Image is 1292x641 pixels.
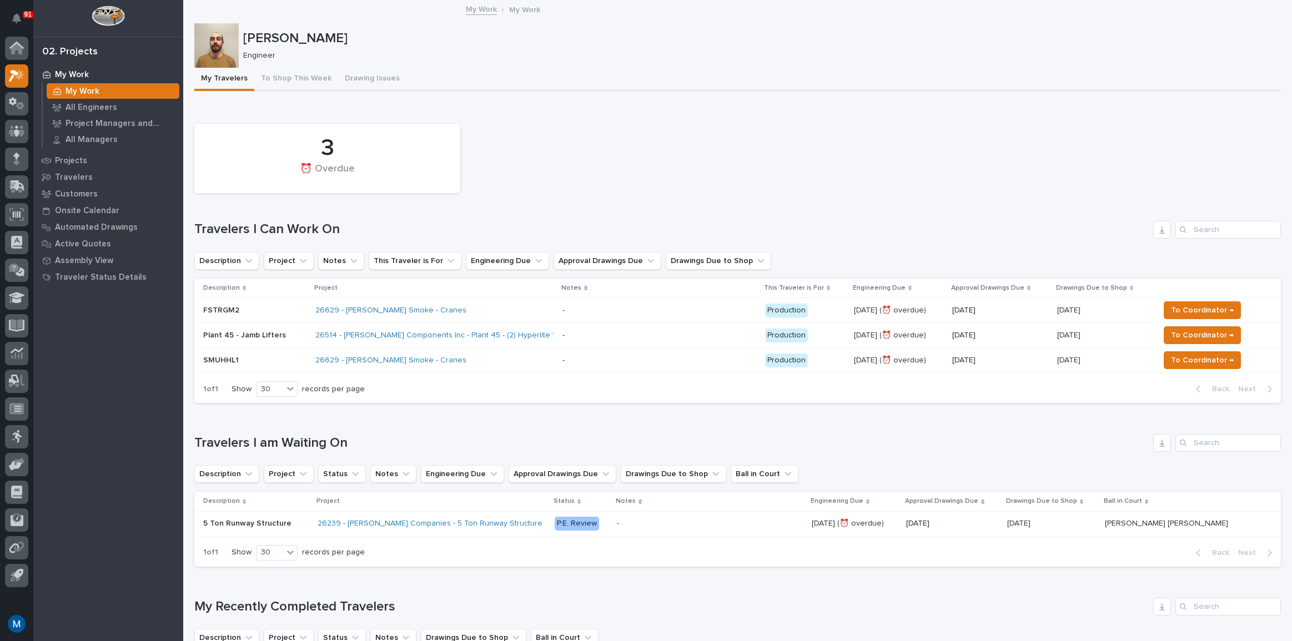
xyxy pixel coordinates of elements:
[315,331,659,340] a: 26514 - [PERSON_NAME] Components Inc - Plant 45 - (2) Hyperlite ¼ ton bridge cranes; 24’ x 60’
[194,511,1281,536] tr: 5 Ton Runway Structure5 Ton Runway Structure 26239 - [PERSON_NAME] Companies - 5 Ton Runway Struc...
[243,31,1276,47] p: [PERSON_NAME]
[194,376,227,403] p: 1 of 1
[55,206,119,216] p: Onsite Calendar
[554,252,661,270] button: Approval Drawings Due
[854,306,943,315] p: [DATE] (⏰ overdue)
[1007,517,1033,528] p: [DATE]
[43,115,183,131] a: Project Managers and Engineers
[1205,384,1229,394] span: Back
[554,495,575,507] p: Status
[5,7,28,30] button: Notifications
[194,599,1149,615] h1: My Recently Completed Travelers
[1238,384,1263,394] span: Next
[55,239,111,249] p: Active Quotes
[194,252,259,270] button: Description
[952,331,1048,340] p: [DATE]
[302,548,365,557] p: records per page
[314,282,338,294] p: Project
[55,156,87,166] p: Projects
[316,495,340,507] p: Project
[203,282,240,294] p: Description
[1205,548,1229,558] span: Back
[509,465,616,483] button: Approval Drawings Due
[315,356,466,365] a: 26629 - [PERSON_NAME] Smoke - Cranes
[66,119,175,129] p: Project Managers and Engineers
[466,252,549,270] button: Engineering Due
[33,252,183,269] a: Assembly View
[1238,548,1263,558] span: Next
[1187,384,1234,394] button: Back
[203,306,306,315] p: FSTRGM2
[1171,354,1234,367] span: To Coordinator →
[302,385,365,394] p: records per page
[1171,329,1234,342] span: To Coordinator →
[1175,598,1281,615] input: Search
[854,331,943,340] p: [DATE] (⏰ overdue)
[194,539,227,566] p: 1 of 1
[194,465,259,483] button: Description
[257,547,283,558] div: 30
[765,329,808,342] div: Production
[33,269,183,285] a: Traveler Status Details
[55,272,147,282] p: Traveler Status Details
[1164,326,1241,344] button: To Coordinator →
[764,282,824,294] p: This Traveler is For
[906,519,998,528] p: [DATE]
[1164,351,1241,369] button: To Coordinator →
[318,465,366,483] button: Status
[370,465,416,483] button: Notes
[952,306,1048,315] p: [DATE]
[55,70,89,80] p: My Work
[55,173,93,183] p: Travelers
[55,189,98,199] p: Customers
[55,256,113,266] p: Assembly View
[731,465,798,483] button: Ball in Court
[952,356,1048,365] p: [DATE]
[232,385,252,394] p: Show
[509,3,540,15] p: My Work
[318,519,542,528] a: 26239 - [PERSON_NAME] Companies - 5 Ton Runway Structure
[33,185,183,202] a: Customers
[14,13,28,31] div: Notifications91
[66,87,99,97] p: My Work
[1056,282,1127,294] p: Drawings Due to Shop
[232,548,252,557] p: Show
[194,348,1281,373] tr: SMUHHL126629 - [PERSON_NAME] Smoke - Cranes - Production[DATE] (⏰ overdue)[DATE][DATE][DATE] To C...
[1175,221,1281,239] input: Search
[1234,384,1281,394] button: Next
[1057,304,1083,315] p: [DATE]
[194,68,254,91] button: My Travelers
[55,223,138,233] p: Automated Drawings
[194,298,1281,323] tr: FSTRGM226629 - [PERSON_NAME] Smoke - Cranes - Production[DATE] (⏰ overdue)[DATE][DATE][DATE] To C...
[194,221,1149,238] h1: Travelers I Can Work On
[264,252,314,270] button: Project
[257,383,283,395] div: 30
[621,465,726,483] button: Drawings Due to Shop
[243,51,1272,60] p: Engineer
[562,306,565,315] div: -
[466,2,497,15] a: My Work
[33,152,183,169] a: Projects
[854,356,943,365] p: [DATE] (⏰ overdue)
[194,323,1281,348] tr: Plant 45 - Jamb Lifters26514 - [PERSON_NAME] Components Inc - Plant 45 - (2) Hyperlite ¼ ton brid...
[318,252,364,270] button: Notes
[765,354,808,367] div: Production
[811,495,863,507] p: Engineering Due
[617,519,619,528] div: -
[905,495,978,507] p: Approval Drawings Due
[66,103,117,113] p: All Engineers
[33,235,183,252] a: Active Quotes
[5,612,28,635] button: users-avatar
[1175,434,1281,452] input: Search
[555,517,599,531] div: P.E. Review
[203,517,294,528] p: 5 Ton Runway Structure
[1171,304,1234,317] span: To Coordinator →
[561,282,581,294] p: Notes
[315,306,466,315] a: 26629 - [PERSON_NAME] Smoke - Cranes
[203,331,306,340] p: Plant 45 - Jamb Lifters
[33,202,183,219] a: Onsite Calendar
[264,465,314,483] button: Project
[203,356,306,365] p: SMUHHL1
[194,435,1149,451] h1: Travelers I am Waiting On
